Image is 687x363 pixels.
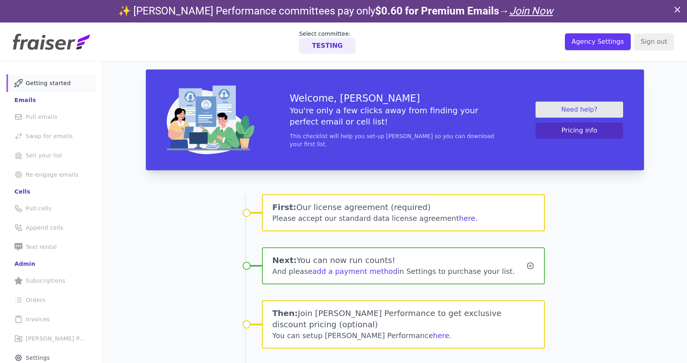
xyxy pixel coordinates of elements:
input: Sign out [634,33,674,50]
a: Select committee: TESTING [299,30,356,54]
div: Cells [14,188,30,196]
h5: You're only a few clicks away from finding your perfect email or cell list! [290,105,500,127]
div: Please accept our standard data license agreement [272,213,535,224]
span: Getting started [26,79,71,87]
input: Agency Settings [565,33,631,50]
p: This checklist will help you set-up [PERSON_NAME] so you can download your first list. [290,132,500,148]
button: Pricing info [536,122,623,139]
button: here. [459,213,478,224]
p: Select committee: [299,30,356,38]
img: Fraiser Logo [13,34,90,50]
h1: Our license agreement (required) [272,202,535,213]
div: You can setup [PERSON_NAME] Performance . [272,330,535,341]
span: Then: [272,308,298,318]
img: img [167,86,254,154]
a: Getting started [6,74,96,92]
h1: You can now run counts! [272,255,527,266]
span: Settings [26,354,50,362]
h3: Welcome, [PERSON_NAME] [290,92,500,105]
p: TESTING [312,41,343,51]
div: And please in Settings to purchase your list. [272,266,527,277]
a: Need help? [536,102,623,118]
a: here [433,331,450,340]
div: Emails [14,96,36,104]
a: add a payment method [313,267,398,275]
h1: Join [PERSON_NAME] Performance to get exclusive discount pricing (optional) [272,308,535,330]
span: Next: [272,255,297,265]
div: Admin [14,260,35,268]
span: First: [272,202,296,212]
